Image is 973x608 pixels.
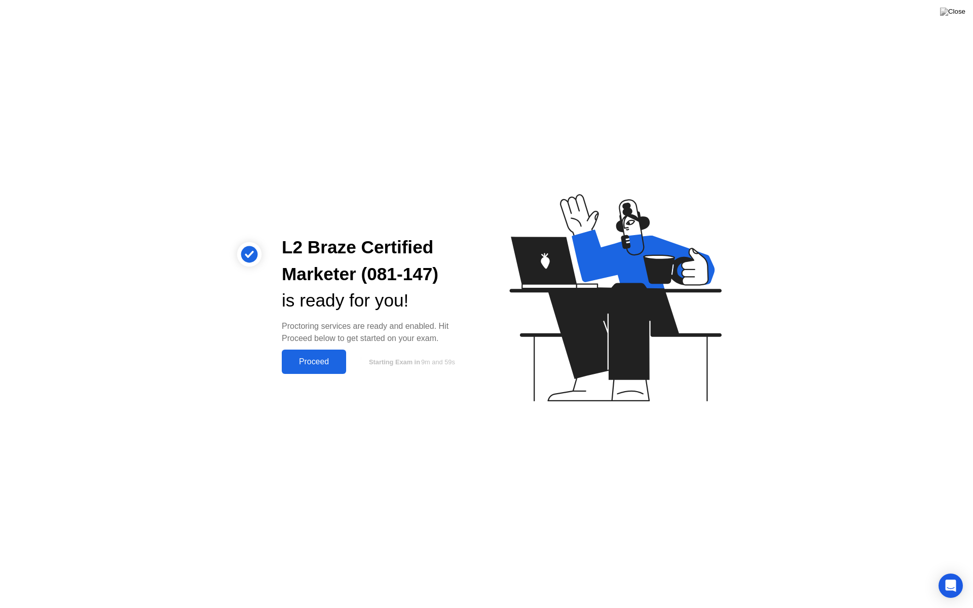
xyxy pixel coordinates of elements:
[939,574,963,598] div: Open Intercom Messenger
[282,234,470,288] div: L2 Braze Certified Marketer (081-147)
[421,358,455,366] span: 9m and 59s
[351,352,470,371] button: Starting Exam in9m and 59s
[282,320,470,345] div: Proctoring services are ready and enabled. Hit Proceed below to get started on your exam.
[282,287,470,314] div: is ready for you!
[285,357,343,366] div: Proceed
[940,8,965,16] img: Close
[282,350,346,374] button: Proceed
